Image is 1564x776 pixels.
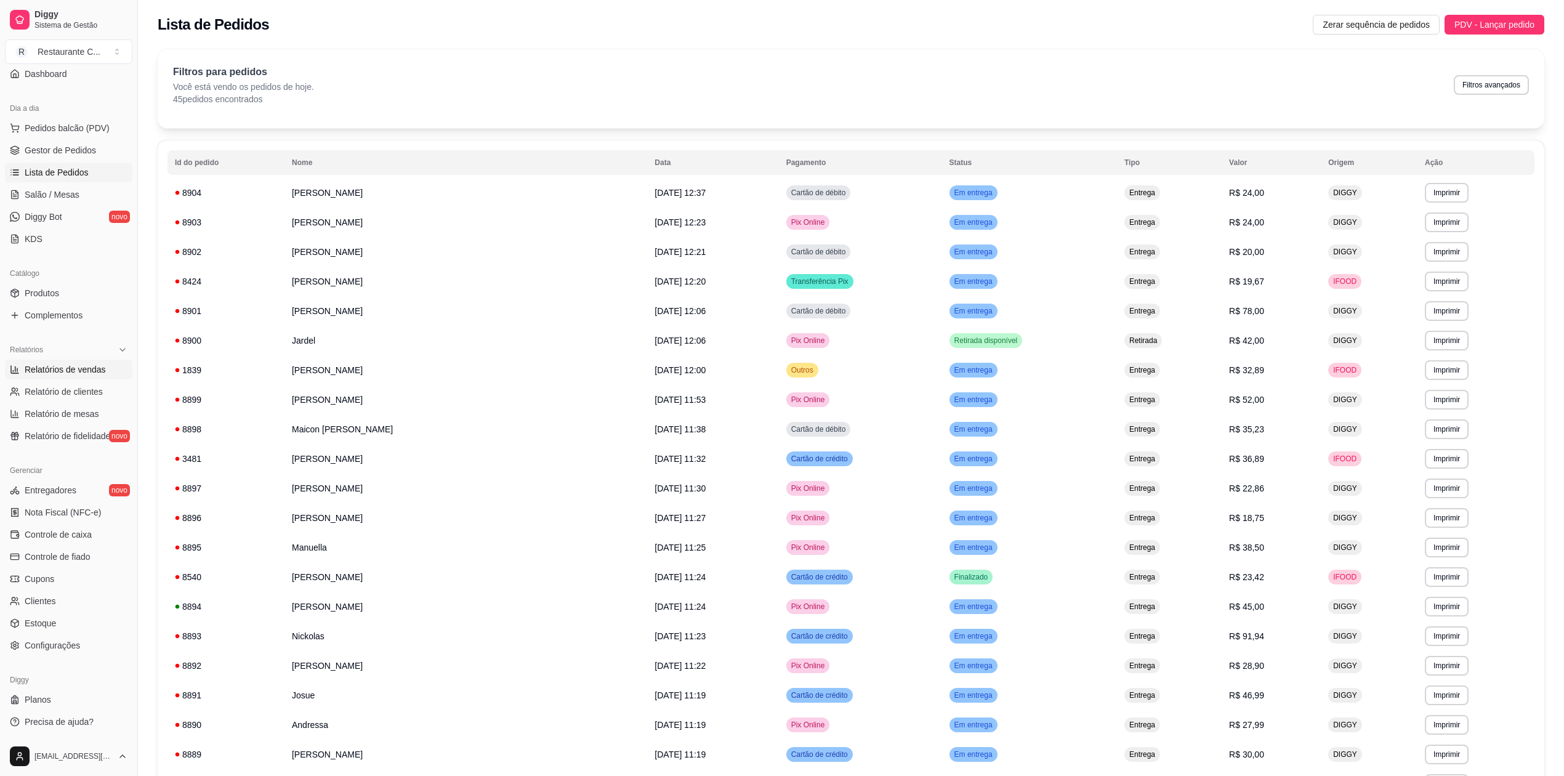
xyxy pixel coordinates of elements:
[1331,513,1360,523] span: DIGGY
[5,140,132,160] a: Gestor de Pedidos
[1127,750,1158,759] span: Entrega
[5,360,132,379] a: Relatórios de vendas
[25,430,110,442] span: Relatório de fidelidade
[952,454,995,464] span: Em entrega
[5,480,132,500] a: Entregadoresnovo
[1331,690,1360,700] span: DIGGY
[25,166,89,179] span: Lista de Pedidos
[655,572,706,582] span: [DATE] 11:24
[952,661,995,671] span: Em entrega
[25,484,76,496] span: Entregadores
[1331,631,1360,641] span: DIGGY
[1331,336,1360,346] span: DIGGY
[1425,626,1469,646] button: Imprimir
[1127,543,1158,552] span: Entrega
[655,247,706,257] span: [DATE] 12:21
[1229,424,1264,434] span: R$ 35,23
[1229,395,1264,405] span: R$ 52,00
[655,336,706,346] span: [DATE] 12:06
[1127,277,1158,286] span: Entrega
[25,408,99,420] span: Relatório de mesas
[1331,395,1360,405] span: DIGGY
[25,617,56,629] span: Estoque
[175,334,277,347] div: 8900
[5,229,132,249] a: KDS
[25,363,106,376] span: Relatórios de vendas
[1229,188,1264,198] span: R$ 24,00
[655,661,706,671] span: [DATE] 11:22
[655,217,706,227] span: [DATE] 12:23
[1229,720,1264,730] span: R$ 27,99
[789,572,850,582] span: Cartão de crédito
[175,364,277,376] div: 1839
[1127,661,1158,671] span: Entrega
[1331,217,1360,227] span: DIGGY
[952,631,995,641] span: Em entrega
[284,621,647,651] td: Nickolas
[5,382,132,402] a: Relatório de clientes
[25,233,42,245] span: KDS
[942,150,1117,175] th: Status
[655,750,706,759] span: [DATE] 11:19
[175,541,277,554] div: 8895
[1331,365,1359,375] span: IFOOD
[1425,538,1469,557] button: Imprimir
[1127,247,1158,257] span: Entrega
[655,513,706,523] span: [DATE] 11:27
[284,150,647,175] th: Nome
[5,670,132,690] div: Diggy
[789,690,850,700] span: Cartão de crédito
[1229,513,1264,523] span: R$ 18,75
[1229,247,1264,257] span: R$ 20,00
[5,525,132,544] a: Controle de caixa
[1127,631,1158,641] span: Entrega
[1454,75,1529,95] button: Filtros avançados
[173,65,314,79] p: Filtros para pedidos
[1425,272,1469,291] button: Imprimir
[5,305,132,325] a: Complementos
[952,306,995,316] span: Em entrega
[284,503,647,533] td: [PERSON_NAME]
[1425,745,1469,764] button: Imprimir
[175,689,277,701] div: 8891
[1425,301,1469,321] button: Imprimir
[5,39,132,64] button: Select a team
[175,187,277,199] div: 8904
[25,211,62,223] span: Diggy Bot
[789,188,849,198] span: Cartão de débito
[1425,597,1469,616] button: Imprimir
[952,336,1020,346] span: Retirada disponível
[284,740,647,769] td: [PERSON_NAME]
[5,742,132,771] button: [EMAIL_ADDRESS][DOMAIN_NAME]
[1127,454,1158,464] span: Entrega
[1331,750,1360,759] span: DIGGY
[1222,150,1321,175] th: Valor
[284,651,647,681] td: [PERSON_NAME]
[1331,543,1360,552] span: DIGGY
[1127,306,1158,316] span: Entrega
[284,208,647,237] td: [PERSON_NAME]
[789,365,816,375] span: Outros
[1127,217,1158,227] span: Entrega
[158,15,269,34] h2: Lista de Pedidos
[1425,419,1469,439] button: Imprimir
[655,365,706,375] span: [DATE] 12:00
[1229,217,1264,227] span: R$ 24,00
[655,602,706,612] span: [DATE] 11:24
[655,690,706,700] span: [DATE] 11:19
[655,483,706,493] span: [DATE] 11:30
[284,562,647,592] td: [PERSON_NAME]
[1454,18,1534,31] span: PDV - Lançar pedido
[1425,390,1469,410] button: Imprimir
[1127,483,1158,493] span: Entrega
[1229,572,1264,582] span: R$ 23,42
[175,630,277,642] div: 8893
[789,395,828,405] span: Pix Online
[25,595,56,607] span: Clientes
[175,719,277,731] div: 8890
[25,551,91,563] span: Controle de fiado
[25,528,92,541] span: Controle de caixa
[1229,602,1264,612] span: R$ 45,00
[1425,715,1469,735] button: Imprimir
[175,512,277,524] div: 8896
